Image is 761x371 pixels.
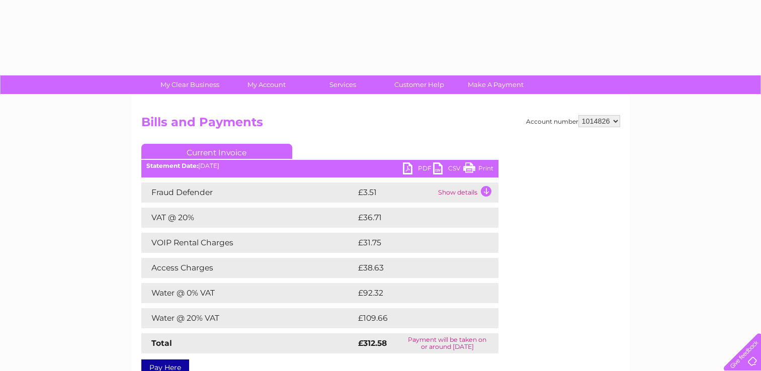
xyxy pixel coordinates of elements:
[141,115,620,134] h2: Bills and Payments
[403,162,433,177] a: PDF
[141,283,356,303] td: Water @ 0% VAT
[141,182,356,203] td: Fraud Defender
[436,182,498,203] td: Show details
[356,208,477,228] td: £36.71
[356,258,478,278] td: £38.63
[225,75,308,94] a: My Account
[356,283,478,303] td: £92.32
[141,208,356,228] td: VAT @ 20%
[146,162,198,169] b: Statement Date:
[148,75,231,94] a: My Clear Business
[141,144,292,159] a: Current Invoice
[141,258,356,278] td: Access Charges
[433,162,463,177] a: CSV
[151,338,172,348] strong: Total
[301,75,384,94] a: Services
[378,75,461,94] a: Customer Help
[356,182,436,203] td: £3.51
[141,308,356,328] td: Water @ 20% VAT
[396,333,498,353] td: Payment will be taken on or around [DATE]
[463,162,493,177] a: Print
[141,162,498,169] div: [DATE]
[141,233,356,253] td: VOIP Rental Charges
[356,308,480,328] td: £109.66
[454,75,537,94] a: Make A Payment
[526,115,620,127] div: Account number
[358,338,387,348] strong: £312.58
[356,233,477,253] td: £31.75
